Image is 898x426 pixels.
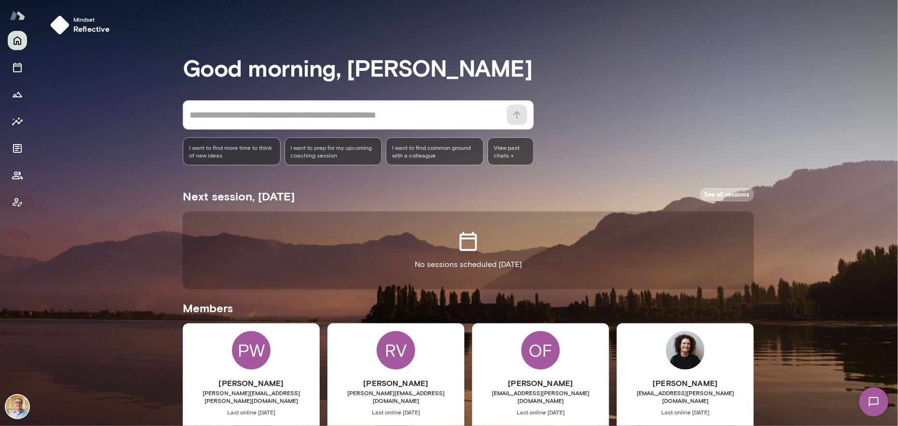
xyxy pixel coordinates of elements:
[232,331,271,370] div: PW
[521,331,560,370] div: OF
[183,188,295,204] h5: Next session, [DATE]
[488,137,534,165] span: View past chats ->
[377,331,415,370] div: RV
[10,6,25,25] img: Mento
[666,331,705,370] img: Deana Murfitt
[183,54,754,81] h3: Good morning, [PERSON_NAME]
[617,389,754,404] span: [EMAIL_ADDRESS][PERSON_NAME][DOMAIN_NAME]
[327,408,464,416] span: Last online [DATE]
[8,58,27,77] button: Sessions
[8,31,27,50] button: Home
[183,300,754,316] h5: Members
[617,408,754,416] span: Last online [DATE]
[183,408,320,416] span: Last online [DATE]
[73,15,110,23] span: Mindset
[73,23,110,35] h6: reflective
[183,137,281,165] div: I want to find more time to think of new ideas
[386,137,484,165] div: I want to find common ground with a colleague
[8,193,27,212] button: Client app
[8,112,27,131] button: Insights
[183,389,320,404] span: [PERSON_NAME][EMAIL_ADDRESS][PERSON_NAME][DOMAIN_NAME]
[8,139,27,158] button: Documents
[50,15,69,35] img: mindset
[8,85,27,104] button: Growth Plan
[183,377,320,389] h6: [PERSON_NAME]
[327,377,464,389] h6: [PERSON_NAME]
[46,12,118,39] button: Mindsetreflective
[285,137,382,165] div: I want to prep for my upcoming coaching session
[617,377,754,389] h6: [PERSON_NAME]
[327,389,464,404] span: [PERSON_NAME][EMAIL_ADDRESS][DOMAIN_NAME]
[189,144,274,159] span: I want to find more time to think of new ideas
[472,408,609,416] span: Last online [DATE]
[291,144,376,159] span: I want to prep for my upcoming coaching session
[6,395,29,418] img: Scott Bowie
[472,377,609,389] h6: [PERSON_NAME]
[392,144,477,159] span: I want to find common ground with a colleague
[415,259,522,270] p: No sessions scheduled [DATE]
[699,187,754,202] a: See all sessions
[8,166,27,185] button: Members
[472,389,609,404] span: [EMAIL_ADDRESS][PERSON_NAME][DOMAIN_NAME]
